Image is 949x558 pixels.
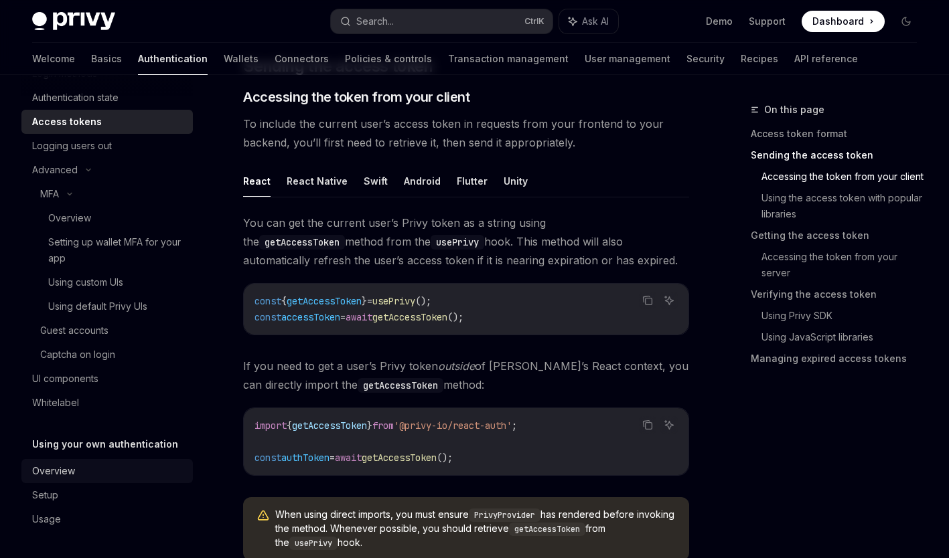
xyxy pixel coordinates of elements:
[254,295,281,307] span: const
[32,162,78,178] div: Advanced
[761,187,928,225] a: Using the access token with popular libraries
[448,43,569,75] a: Transaction management
[243,357,689,394] span: If you need to get a user’s Privy token of [PERSON_NAME]’s React context, you can directly import...
[48,274,123,290] div: Using custom UIs
[802,11,885,32] a: Dashboard
[761,327,928,348] a: Using JavaScript libraries
[761,305,928,327] a: Using Privy SDK
[289,537,338,550] code: usePrivy
[21,459,193,483] a: Overview
[32,511,61,527] div: Usage
[32,463,75,479] div: Overview
[281,311,340,323] span: accessToken
[48,234,185,266] div: Setting up wallet MFA for your app
[259,235,345,250] code: getAccessToken
[751,284,928,305] a: Verifying the access token
[356,13,394,29] div: Search...
[32,12,115,31] img: dark logo
[585,43,670,75] a: User management
[21,230,193,270] a: Setting up wallet MFA for your app
[331,9,553,33] button: Search...CtrlK
[32,43,75,75] a: Welcome
[32,138,112,154] div: Logging users out
[21,294,193,318] a: Using default Privy UIs
[48,210,91,226] div: Overview
[21,367,193,391] a: UI components
[21,507,193,531] a: Usage
[372,311,447,323] span: getAccessToken
[509,523,585,536] code: getAccessToken
[751,348,928,369] a: Managing expired access tokens
[32,487,58,503] div: Setup
[21,343,193,367] a: Captcha on login
[40,186,59,202] div: MFA
[660,416,678,434] button: Ask AI
[287,295,362,307] span: getAccessToken
[243,165,271,197] button: React
[362,452,437,464] span: getAccessToken
[457,165,488,197] button: Flutter
[749,15,786,28] a: Support
[345,43,432,75] a: Policies & controls
[764,102,824,118] span: On this page
[524,16,544,27] span: Ctrl K
[32,90,119,106] div: Authentication state
[415,295,431,307] span: ();
[21,483,193,507] a: Setup
[21,134,193,158] a: Logging users out
[639,292,656,309] button: Copy the contents from the code block
[32,114,102,130] div: Access tokens
[761,166,928,187] a: Accessing the token from your client
[21,206,193,230] a: Overview
[275,508,676,550] span: When using direct imports, you must ensure has rendered before invoking the method. Whenever poss...
[21,110,193,134] a: Access tokens
[660,292,678,309] button: Ask AI
[257,509,270,523] svg: Warning
[335,452,362,464] span: await
[559,9,618,33] button: Ask AI
[281,295,287,307] span: {
[243,213,689,270] span: You can get the current user’s Privy token as a string using the method from the hook. This metho...
[794,43,858,75] a: API reference
[346,311,372,323] span: await
[330,452,335,464] span: =
[751,123,928,145] a: Access token format
[287,420,292,432] span: {
[275,43,329,75] a: Connectors
[741,43,778,75] a: Recipes
[437,452,453,464] span: ();
[372,295,415,307] span: usePrivy
[364,165,388,197] button: Swift
[706,15,733,28] a: Demo
[21,270,193,294] a: Using custom UIs
[21,86,193,110] a: Authentication state
[895,11,917,32] button: Toggle dark mode
[761,246,928,284] a: Accessing the token from your server
[404,165,441,197] button: Android
[21,391,193,415] a: Whitelabel
[40,347,115,363] div: Captcha on login
[340,311,346,323] span: =
[138,43,208,75] a: Authentication
[287,165,348,197] button: React Native
[367,295,372,307] span: =
[512,420,517,432] span: ;
[21,318,193,343] a: Guest accounts
[812,15,864,28] span: Dashboard
[281,452,330,464] span: authToken
[243,88,469,106] span: Accessing the token from your client
[32,436,178,452] h5: Using your own authentication
[686,43,725,75] a: Security
[358,378,443,393] code: getAccessToken
[751,225,928,246] a: Getting the access token
[751,145,928,166] a: Sending the access token
[372,420,394,432] span: from
[431,235,484,250] code: usePrivy
[469,508,540,522] code: PrivyProvider
[254,311,281,323] span: const
[32,371,98,387] div: UI components
[243,114,689,152] span: To include the current user’s access token in requests from your frontend to your backend, you’ll...
[582,15,609,28] span: Ask AI
[32,395,79,411] div: Whitelabel
[48,298,147,314] div: Using default Privy UIs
